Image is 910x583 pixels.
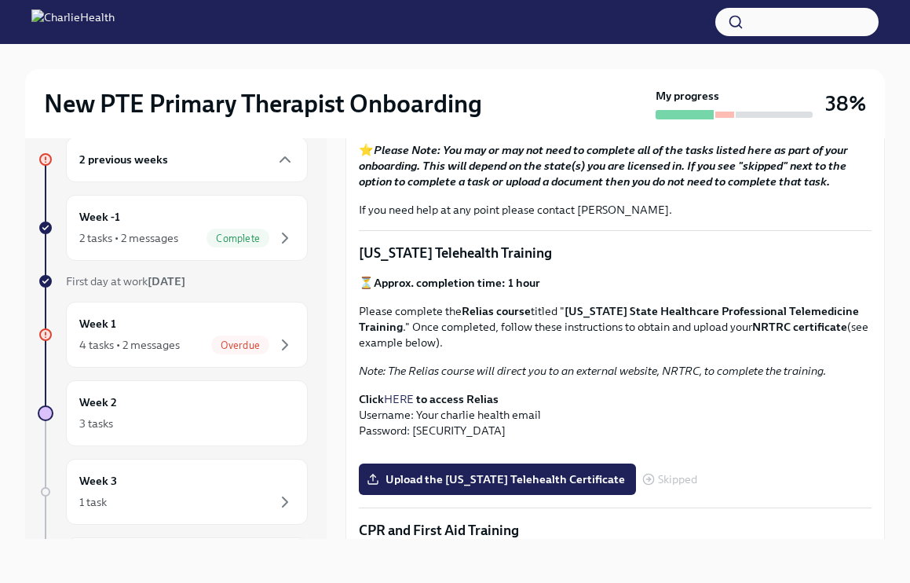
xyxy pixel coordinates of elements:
[370,471,625,487] span: Upload the [US_STATE] Telehealth Certificate
[359,303,872,350] p: Please complete the titled " ." Once completed, follow these instructions to obtain and upload yo...
[79,416,113,431] div: 3 tasks
[359,521,872,540] p: CPR and First Aid Training
[79,151,168,168] h6: 2 previous weeks
[658,474,697,486] span: Skipped
[359,202,872,218] p: If you need help at any point please contact [PERSON_NAME].
[38,459,308,525] a: Week 31 task
[66,137,308,182] div: 2 previous weeks
[79,337,180,353] div: 4 tasks • 2 messages
[359,464,636,495] label: Upload the [US_STATE] Telehealth Certificate
[38,273,308,289] a: First day at work[DATE]
[359,392,384,406] strong: Click
[79,394,117,411] h6: Week 2
[359,391,872,438] p: Username: Your charlie health email Password: [SECURITY_DATA]
[79,472,117,489] h6: Week 3
[66,274,185,288] span: First day at work
[79,494,107,510] div: 1 task
[206,233,269,244] span: Complete
[374,276,540,290] strong: Approx. completion time: 1 hour
[148,274,185,288] strong: [DATE]
[44,88,482,119] h2: New PTE Primary Therapist Onboarding
[825,90,866,118] h3: 38%
[38,380,308,446] a: Week 23 tasks
[359,275,872,291] p: ⏳
[79,230,178,246] div: 2 tasks • 2 messages
[656,88,719,104] strong: My progress
[384,392,414,406] a: HERE
[31,9,115,35] img: CharlieHealth
[359,143,848,189] strong: Please Note: You may or may not need to complete all of the tasks listed here as part of your onb...
[359,364,826,378] em: Note: The Relias course will direct you to an external website, NRTRC, to complete the training.
[359,142,872,189] p: ⭐
[38,195,308,261] a: Week -12 tasks • 2 messagesComplete
[752,320,847,334] strong: NRTRC certificate
[359,304,859,334] strong: [US_STATE] State Healthcare Professional Telemedicine Training
[211,339,269,351] span: Overdue
[38,302,308,368] a: Week 14 tasks • 2 messagesOverdue
[416,392,499,406] strong: to access Relias
[359,244,872,262] p: [US_STATE] Telehealth Training
[79,208,120,225] h6: Week -1
[79,315,116,332] h6: Week 1
[462,304,531,318] strong: Relias course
